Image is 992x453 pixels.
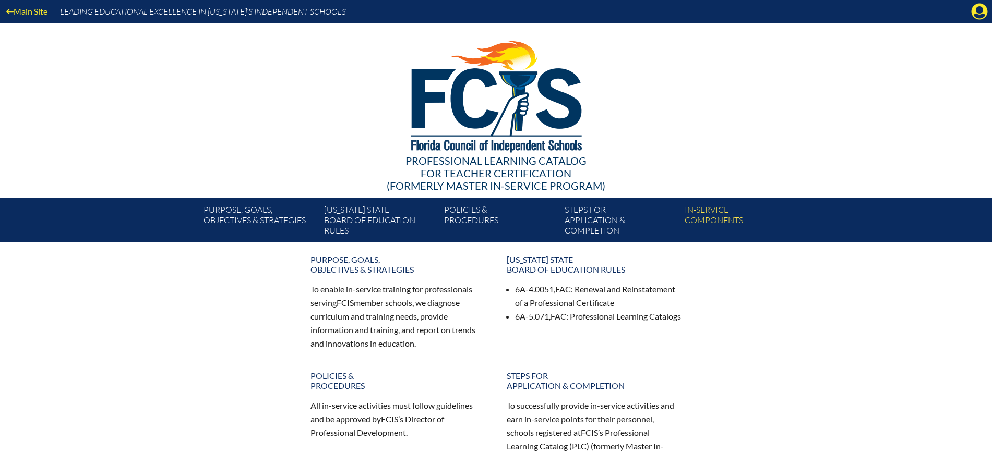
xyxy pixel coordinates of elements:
a: Purpose, goals,objectives & strategies [199,202,319,242]
span: FCIS [337,298,354,308]
span: for Teacher Certification [421,167,571,179]
a: Policies &Procedures [304,366,492,395]
li: 6A-5.071, : Professional Learning Catalogs [515,310,682,323]
a: Purpose, goals,objectives & strategies [304,250,492,278]
a: [US_STATE] StateBoard of Education rules [320,202,440,242]
p: To enable in-service training for professionals serving member schools, we diagnose curriculum an... [310,283,486,350]
div: Professional Learning Catalog (formerly Master In-service Program) [196,154,797,192]
a: [US_STATE] StateBoard of Education rules [500,250,688,278]
img: FCISlogo221.eps [388,23,604,165]
span: FAC [551,311,566,321]
span: FCIS [581,427,598,437]
li: 6A-4.0051, : Renewal and Reinstatement of a Professional Certificate [515,283,682,310]
p: All in-service activities must follow guidelines and be approved by ’s Director of Professional D... [310,399,486,439]
a: In-servicecomponents [680,202,800,242]
a: Main Site [2,4,52,18]
a: Steps forapplication & completion [560,202,680,242]
span: FCIS [381,414,398,424]
svg: Manage Account [971,3,988,20]
span: FAC [555,284,571,294]
a: Policies &Procedures [440,202,560,242]
span: PLC [572,441,587,451]
a: Steps forapplication & completion [500,366,688,395]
